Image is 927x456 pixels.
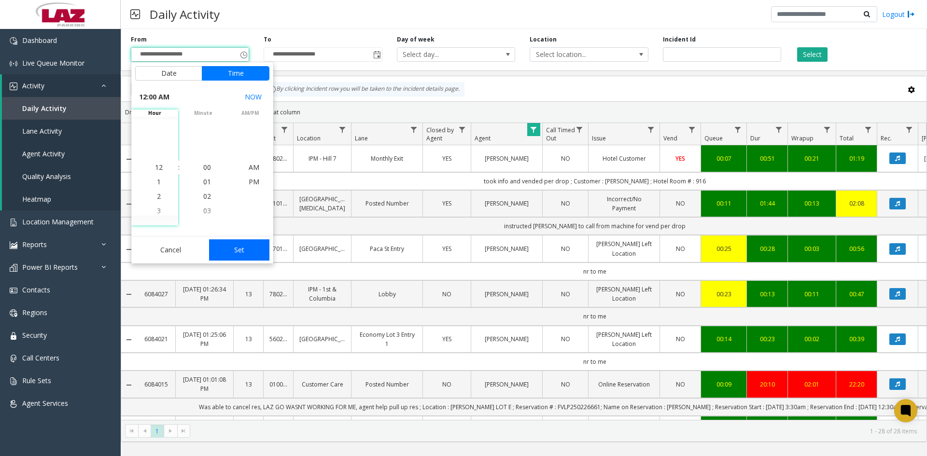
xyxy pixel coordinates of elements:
[442,199,451,207] span: YES
[794,334,830,344] a: 00:02
[145,2,225,26] h3: Daily Activity
[269,380,287,389] a: 010016
[842,154,871,163] a: 01:19
[477,244,536,253] a: [PERSON_NAME]
[675,154,685,163] span: YES
[794,154,830,163] a: 00:21
[429,290,465,299] a: NO
[22,308,47,317] span: Regions
[22,58,84,68] span: Live Queue Monitor
[842,380,871,389] a: 22:20
[10,60,17,68] img: 'icon'
[22,353,59,362] span: Call Centers
[753,199,782,208] div: 01:44
[249,163,259,172] span: AM
[704,134,723,142] span: Queue
[157,177,161,186] span: 1
[753,380,782,389] div: 20:10
[707,290,741,299] a: 00:23
[142,380,169,389] a: 6084015
[842,290,871,299] div: 00:47
[269,154,287,163] a: 780281
[840,134,854,142] span: Total
[22,263,78,272] span: Power BI Reports
[666,244,695,253] a: NO
[666,380,695,389] a: NO
[882,9,915,19] a: Logout
[142,334,169,344] a: 6084021
[203,192,211,201] span: 02
[142,290,169,299] a: 6084027
[239,380,257,389] a: 13
[707,244,741,253] div: 00:25
[249,177,259,186] span: PM
[269,244,287,253] a: 770114
[135,66,202,81] button: Date tab
[594,154,654,163] a: Hotel Customer
[22,376,51,385] span: Rule Sets
[226,110,273,117] span: AM/PM
[238,48,249,61] span: Toggle popup
[10,355,17,362] img: 'icon'
[22,399,68,408] span: Agent Services
[2,120,121,142] a: Lane Activity
[546,126,575,142] span: Call Timed Out
[676,199,685,207] span: NO
[794,290,830,299] a: 00:11
[22,194,51,204] span: Heatmap
[645,123,658,136] a: Issue Filter Menu
[686,123,699,136] a: Vend Filter Menu
[592,134,606,142] span: Issue
[794,199,830,208] a: 00:13
[10,377,17,385] img: 'icon'
[707,154,741,163] a: 00:07
[357,199,417,208] a: Posted Number
[10,332,17,340] img: 'icon'
[155,163,163,172] span: 12
[131,110,178,117] span: hour
[2,74,121,97] a: Activity
[10,83,17,90] img: 'icon'
[707,334,741,344] a: 00:14
[907,9,915,19] img: logout
[121,104,927,121] div: Drag a column header and drop it here to group by that column
[666,334,695,344] a: NO
[269,199,287,208] a: 710153
[903,123,916,136] a: Rec. Filter Menu
[22,331,47,340] span: Security
[797,47,828,62] button: Select
[241,88,266,106] button: Select now
[10,400,17,408] img: 'icon'
[663,134,677,142] span: Vend
[22,149,65,158] span: Agent Activity
[594,285,654,303] a: [PERSON_NAME] Left Location
[881,134,892,142] span: Rec.
[794,380,830,389] div: 02:01
[456,123,469,136] a: Closed by Agent Filter Menu
[548,199,582,208] a: NO
[666,199,695,208] a: NO
[707,199,741,208] a: 00:11
[530,35,557,44] label: Location
[22,217,94,226] span: Location Management
[397,48,492,61] span: Select day...
[753,334,782,344] a: 00:23
[594,330,654,348] a: [PERSON_NAME] Left Location
[477,199,536,208] a: [PERSON_NAME]
[842,244,871,253] a: 00:56
[663,35,696,44] label: Incident Id
[548,154,582,163] a: NO
[548,380,582,389] a: NO
[429,380,465,389] a: NO
[2,97,121,120] a: Daily Activity
[548,290,582,299] a: NO
[157,206,161,215] span: 3
[477,334,536,344] a: [PERSON_NAME]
